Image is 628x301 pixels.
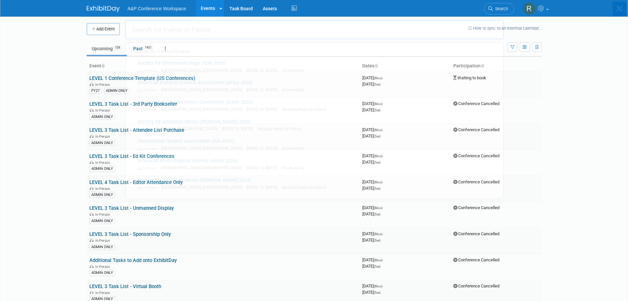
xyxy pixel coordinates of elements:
[247,107,281,112] span: [DATE] to [DATE]
[137,185,160,190] span: In-Person
[134,96,500,115] a: International Country Music Conference (ICMC 2025) In-Person [GEOGRAPHIC_DATA], [GEOGRAPHIC_DATA]...
[137,127,160,131] span: In-Person
[161,107,245,112] span: [GEOGRAPHIC_DATA], [GEOGRAPHIC_DATA]
[257,127,301,131] span: (Booking Made by Editor)
[282,88,304,92] span: (Committed)
[161,165,245,170] span: [GEOGRAPHIC_DATA], [GEOGRAPHIC_DATA]
[134,155,500,174] a: American Musicological Society (AMuS 2024) In-Person [GEOGRAPHIC_DATA], [GEOGRAPHIC_DATA] [DATE] ...
[161,146,245,151] span: [GEOGRAPHIC_DATA], [GEOGRAPHIC_DATA]
[137,107,160,112] span: In-Person
[134,174,500,193] a: Society for American Music ([PERSON_NAME] 2024) In-Person [GEOGRAPHIC_DATA], [GEOGRAPHIC_DATA] [D...
[137,166,160,170] span: In-Person
[137,146,160,151] span: In-Person
[134,135,500,154] a: International Studies Association (ISA 2025) In-Person [GEOGRAPHIC_DATA], [GEOGRAPHIC_DATA] [DATE...
[134,57,500,76] a: Society for Ethnomusicology (SEM 2025) In-Person [GEOGRAPHIC_DATA], [GEOGRAPHIC_DATA] [DATE] to [...
[134,116,500,135] a: Society for American Music ([PERSON_NAME] 2025) In-Person Tacoma, [GEOGRAPHIC_DATA] [DATE] to [DA...
[134,77,500,96] a: American Political Science Association (APSA 2025) In-Person [GEOGRAPHIC_DATA], [GEOGRAPHIC_DATA]...
[247,146,281,151] span: [DATE] to [DATE]
[247,165,281,170] span: [DATE] to [DATE]
[222,126,256,131] span: [DATE] to [DATE]
[137,68,160,73] span: In-Person
[137,88,160,92] span: In-Person
[129,43,500,57] div: Recently Viewed Events:
[161,126,221,131] span: Tacoma, [GEOGRAPHIC_DATA]
[161,185,245,190] span: [GEOGRAPHIC_DATA], [GEOGRAPHIC_DATA]
[247,185,281,190] span: [DATE] to [DATE]
[161,68,245,73] span: [GEOGRAPHIC_DATA], [GEOGRAPHIC_DATA]
[282,107,326,112] span: (Booking Made by Editor)
[282,166,304,170] span: (Costs All In)
[247,68,281,73] span: [DATE] to [DATE]
[161,87,245,92] span: [GEOGRAPHIC_DATA], [GEOGRAPHIC_DATA]
[282,146,304,151] span: (Committed)
[282,68,304,73] span: (Committed)
[125,20,504,39] input: Search for Events or People...
[282,185,326,190] span: (Booking Made by Editor)
[247,87,281,92] span: [DATE] to [DATE]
